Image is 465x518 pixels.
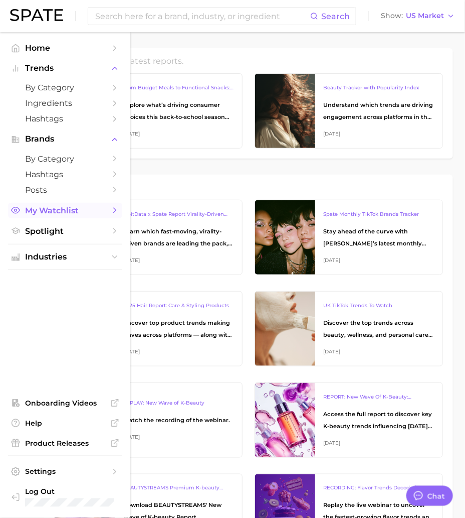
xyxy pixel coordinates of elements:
div: BEAUTYSTREAMS Premium K-beauty Trends Report [123,482,234,494]
a: 2025 Hair Report: Care & Styling ProductsUncover top product trends making waves across platforms... [54,291,243,366]
span: Hashtags [25,114,105,123]
button: Brands [8,132,122,147]
a: YipitData x Spate Report Virality-Driven Brands Are Taking a Slice of the Beauty PieLearn which f... [54,200,243,275]
div: [DATE] [123,128,234,140]
a: REPLAY: New Wave of K-BeautyWatch the recording of the webinar.[DATE] [54,382,243,458]
div: [DATE] [123,254,234,267]
div: Stay ahead of the curve with [PERSON_NAME]’s latest monthly tracker, spotlighting the fastest-gro... [323,225,434,249]
span: Brands [25,135,105,144]
a: Onboarding Videos [8,396,122,411]
div: [DATE] [123,431,234,443]
input: Search here for a brand, industry, or ingredient [94,8,310,25]
span: Home [25,43,105,53]
a: Spotlight [8,223,122,239]
span: US Market [406,13,444,19]
span: Settings [25,467,105,476]
a: UK TikTok Trends To WatchDiscover the top trends across beauty, wellness, and personal care on Ti... [255,291,443,366]
a: Beauty Tracker with Popularity IndexUnderstand which trends are driving engagement across platfor... [255,73,443,149]
a: Ingredients [8,95,122,111]
div: Uncover top product trends making waves across platforms — along with key insights into benefits,... [123,317,234,341]
div: UK TikTok Trends To Watch [323,300,434,312]
div: [DATE] [323,128,434,140]
div: Spate Monthly TikTok Brands Tracker [323,208,434,220]
span: Ingredients [25,98,105,108]
img: SPATE [10,9,63,21]
span: Trends [25,64,105,73]
div: REPORT: New Wave Of K-Beauty: [GEOGRAPHIC_DATA]’s Trending Innovations In Skincare & Color Cosmetics [323,391,434,403]
a: Hashtags [8,167,122,182]
span: Search [321,12,350,21]
div: Watch the recording of the webinar. [123,414,234,426]
a: Posts [8,182,122,198]
a: REPORT: New Wave Of K-Beauty: [GEOGRAPHIC_DATA]’s Trending Innovations In Skincare & Color Cosmet... [255,382,443,458]
span: Industries [25,252,105,262]
a: Home [8,40,122,56]
div: Learn which fast-moving, virality-driven brands are leading the pack, the risks of viral growth, ... [123,225,234,249]
h2: Spate's latest reports. [98,55,184,67]
div: Understand which trends are driving engagement across platforms in the skin, hair, makeup, and fr... [323,99,434,123]
span: My Watchlist [25,206,105,215]
div: 2025 Hair Report: Care & Styling Products [123,300,234,312]
span: Onboarding Videos [25,399,105,408]
a: Help [8,416,122,431]
span: Hashtags [25,170,105,179]
a: Log out. Currently logged in with e-mail pquiroz@maryruths.com. [8,484,122,510]
a: Product Releases [8,436,122,451]
div: Beauty Tracker with Popularity Index [323,82,434,94]
span: Posts [25,185,105,195]
span: Product Releases [25,439,105,448]
div: RECORDING: Flavor Trends Decoded - What's New & What's Next According to TikTok & Google [323,482,434,494]
span: by Category [25,154,105,164]
button: Trends [8,61,122,76]
div: Access the full report to discover key K-beauty trends influencing [DATE] beauty market [323,408,434,432]
span: Help [25,419,105,428]
div: [DATE] [323,254,434,267]
div: YipitData x Spate Report Virality-Driven Brands Are Taking a Slice of the Beauty Pie [123,208,234,220]
div: Discover the top trends across beauty, wellness, and personal care on TikTok [GEOGRAPHIC_DATA]. [323,317,434,341]
div: [DATE] [323,437,434,449]
a: Spate Monthly TikTok Brands TrackerStay ahead of the curve with [PERSON_NAME]’s latest monthly tr... [255,200,443,275]
div: From Budget Meals to Functional Snacks: Food & Beverage Trends Shaping Consumer Behavior This Sch... [123,82,234,94]
div: REPLAY: New Wave of K-Beauty [123,397,234,409]
a: My Watchlist [8,203,122,218]
span: by Category [25,83,105,92]
button: Industries [8,249,122,265]
div: Explore what’s driving consumer choices this back-to-school season From budget-friendly meals to ... [123,99,234,123]
div: [DATE] [123,346,234,358]
button: ShowUS Market [378,10,457,23]
a: by Category [8,80,122,95]
div: [DATE] [323,346,434,358]
span: Log Out [25,487,114,496]
span: Spotlight [25,226,105,236]
a: Hashtags [8,111,122,126]
a: Settings [8,464,122,479]
a: From Budget Meals to Functional Snacks: Food & Beverage Trends Shaping Consumer Behavior This Sch... [54,73,243,149]
span: Show [381,13,403,19]
a: by Category [8,151,122,167]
